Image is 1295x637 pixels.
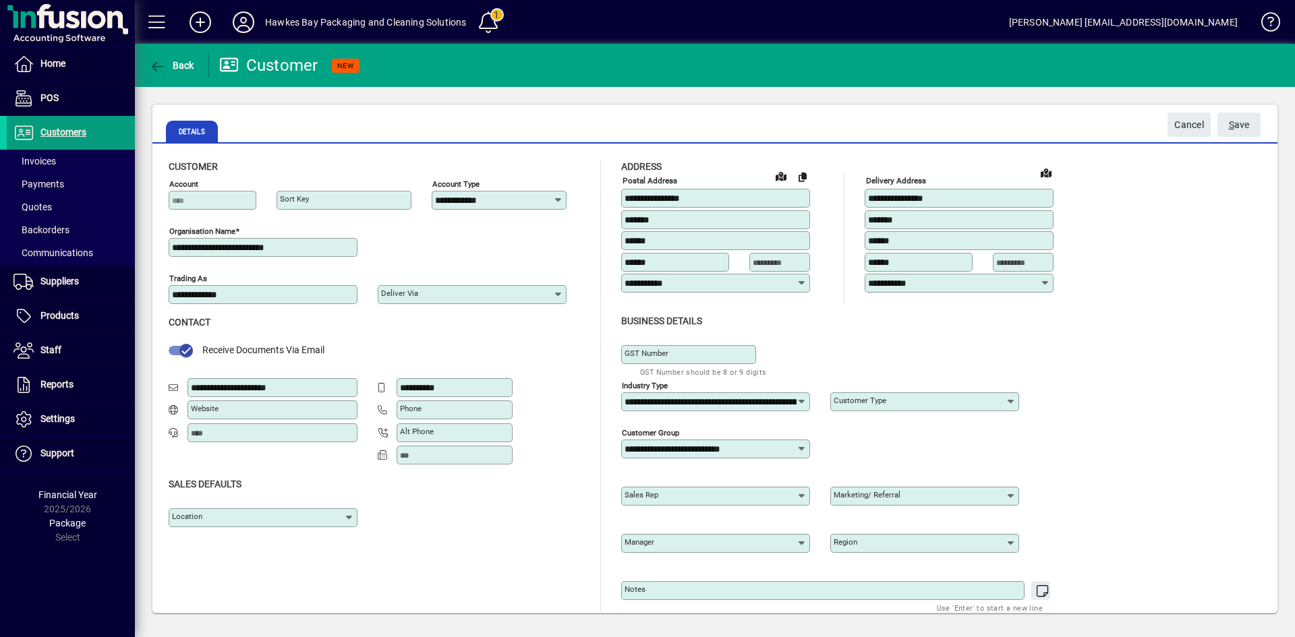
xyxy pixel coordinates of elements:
div: [PERSON_NAME] [EMAIL_ADDRESS][DOMAIN_NAME] [1009,11,1238,33]
mat-label: Alt Phone [400,427,434,436]
span: Products [40,310,79,321]
mat-label: GST Number [625,348,668,358]
span: Package [49,518,86,528]
mat-label: Sales rep [625,490,658,499]
button: Save [1217,113,1261,137]
span: Communications [13,247,93,258]
span: Staff [40,344,61,355]
mat-label: Account Type [432,179,480,189]
span: Address [621,161,662,172]
a: Quotes [7,195,135,218]
a: Payments [7,173,135,195]
mat-label: Phone [400,404,422,413]
a: Staff [7,334,135,367]
a: Settings [7,402,135,436]
a: View on map [770,165,792,187]
mat-label: Manager [625,537,654,547]
a: Knowledge Base [1251,3,1278,47]
div: Customer [219,55,318,76]
a: Backorders [7,218,135,241]
a: Products [7,299,135,333]
button: Back [146,53,198,78]
mat-label: Location [172,512,202,521]
span: Support [40,448,74,458]
span: Financial Year [38,489,97,500]
mat-label: Region [834,537,857,547]
span: ave [1229,114,1250,136]
mat-label: Customer group [622,427,679,437]
a: Communications [7,241,135,264]
span: Quotes [13,202,52,212]
span: Business details [621,315,702,326]
a: Home [7,47,135,81]
mat-label: Marketing/ Referral [834,490,900,499]
span: POS [40,92,59,103]
mat-hint: GST Number should be 8 or 9 digits [640,364,767,380]
mat-label: Trading as [169,274,207,283]
button: Add [179,10,222,34]
span: Customer [169,161,218,172]
button: Copy to Delivery address [792,166,813,187]
div: Hawkes Bay Packaging and Cleaning Solutions [265,11,467,33]
button: Profile [222,10,265,34]
span: Invoices [13,156,56,166]
span: Suppliers [40,276,79,286]
span: Receive Documents Via Email [202,344,324,355]
span: Backorders [13,224,69,235]
mat-label: Website [191,404,219,413]
a: Suppliers [7,265,135,299]
span: Customers [40,127,86,138]
span: Back [149,60,194,71]
mat-label: Account [169,179,198,189]
span: Payments [13,179,64,189]
span: Reports [40,379,74,390]
a: Support [7,437,135,471]
span: Contact [169,317,210,328]
app-page-header-button: Back [135,53,209,78]
a: Reports [7,368,135,402]
span: Settings [40,413,75,424]
span: Sales defaults [169,479,241,489]
span: Home [40,58,65,69]
span: NEW [337,61,354,70]
mat-label: Deliver via [381,289,418,298]
span: Cancel [1174,114,1204,136]
mat-label: Sort key [280,194,309,204]
mat-label: Customer type [834,396,886,405]
a: Invoices [7,150,135,173]
span: S [1229,119,1234,130]
a: POS [7,82,135,115]
span: Details [166,121,218,142]
mat-label: Notes [625,584,645,594]
button: Cancel [1168,113,1211,137]
mat-label: Organisation name [169,226,235,236]
mat-hint: Use 'Enter' to start a new line [937,600,1043,615]
mat-label: Industry type [622,380,668,390]
a: View on map [1035,162,1057,183]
